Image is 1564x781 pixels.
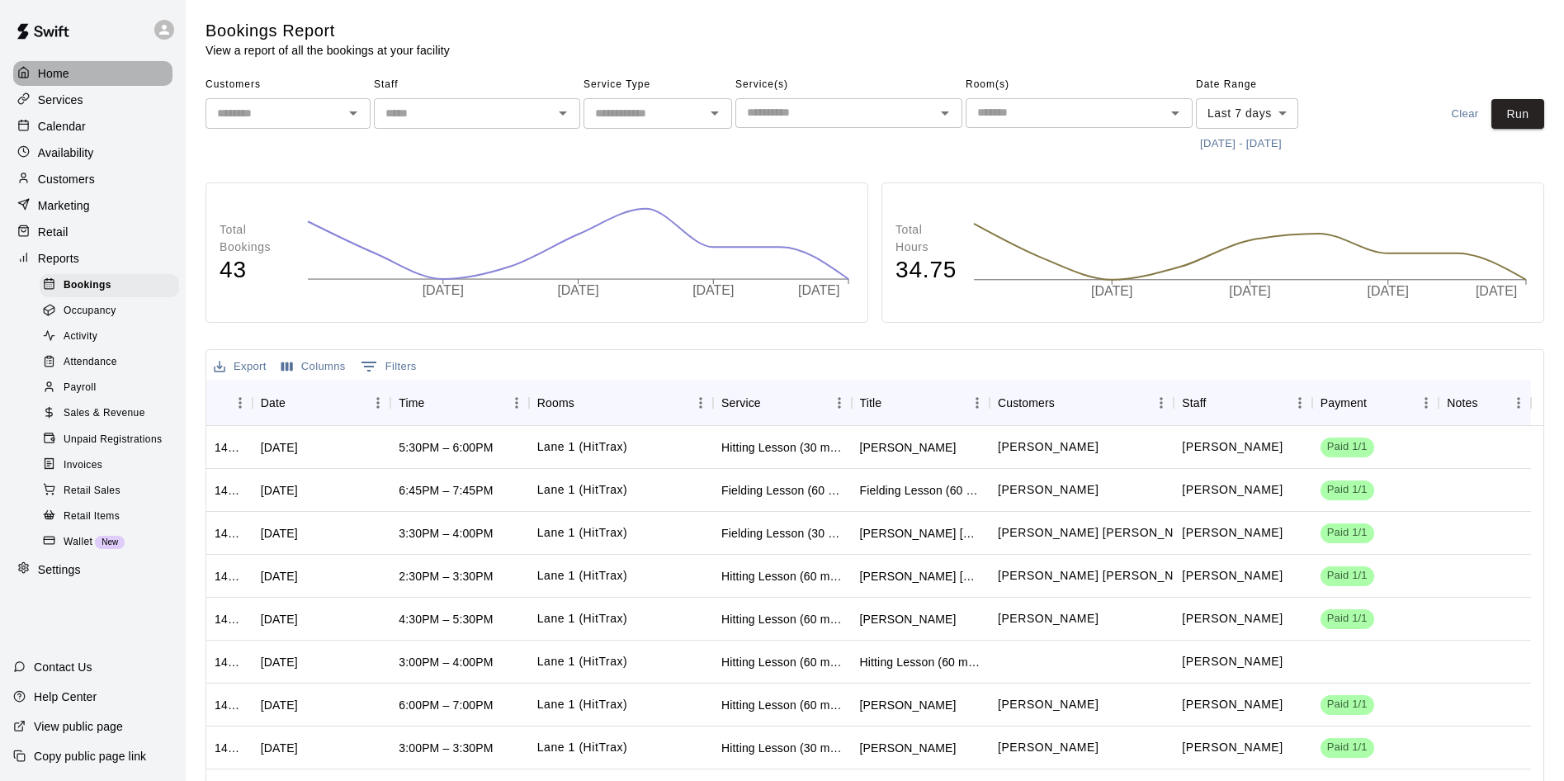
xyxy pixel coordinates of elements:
[40,376,186,401] a: Payroll
[584,72,732,98] span: Service Type
[721,697,843,713] div: Hitting Lesson (60 min)- Eric Opelski
[895,256,957,285] h4: 34.75
[1182,438,1283,456] p: Eric Opelski
[529,380,713,426] div: Rooms
[40,504,186,529] a: Retail Items
[40,452,186,478] a: Invoices
[1207,391,1230,414] button: Sort
[40,401,186,427] a: Sales & Revenue
[574,391,598,414] button: Sort
[399,740,493,756] div: 3:00PM – 3:30PM
[342,102,365,125] button: Open
[895,221,957,256] p: Total Hours
[286,391,309,414] button: Sort
[357,353,421,380] button: Show filters
[253,380,390,426] div: Date
[860,697,957,713] div: Violet Vega
[64,405,145,422] span: Sales & Revenue
[998,739,1099,756] p: Dalton Greene
[537,481,628,499] p: Lane 1 (HitTrax)
[38,65,69,82] p: Home
[399,654,493,670] div: 3:00PM – 4:00PM
[1182,481,1283,499] p: Eric Opelski
[64,329,97,345] span: Activity
[827,390,852,415] button: Menu
[1321,439,1374,455] span: Paid 1/1
[38,224,69,240] p: Retail
[206,20,450,42] h5: Bookings Report
[40,351,179,374] div: Attendance
[1476,285,1517,299] tspan: [DATE]
[261,654,298,670] div: Thu, Sep 18, 2025
[40,480,179,503] div: Retail Sales
[688,390,713,415] button: Menu
[965,390,990,415] button: Menu
[215,525,244,542] div: 1431831
[38,250,79,267] p: Reports
[721,525,843,542] div: Fielding Lesson (30 min)- Eric Opelski
[799,283,840,297] tspan: [DATE]
[1182,524,1283,542] p: Eric Opelski
[13,557,172,582] div: Settings
[210,354,271,380] button: Export
[399,525,493,542] div: 3:30PM – 4:00PM
[933,102,957,125] button: Open
[998,524,1203,542] p: Wells Payne
[34,659,92,675] p: Contact Us
[693,283,735,297] tspan: [DATE]
[366,390,390,415] button: Menu
[1229,285,1270,299] tspan: [DATE]
[40,505,179,528] div: Retail Items
[721,482,843,499] div: Fielding Lesson (60 min)- Eric Opelski
[860,525,981,542] div: Wells Payne
[40,324,186,350] a: Activity
[860,439,957,456] div: Samuel Gorman
[860,654,981,670] div: Hitting Lesson (60 min)- Eric Opelski
[40,274,179,297] div: Bookings
[38,171,95,187] p: Customers
[966,72,1193,98] span: Room(s)
[261,568,298,585] div: Wed, Sep 17, 2025
[215,740,244,756] div: 1429210
[215,611,244,627] div: 1431430
[38,144,94,161] p: Availability
[761,391,784,414] button: Sort
[40,376,179,400] div: Payroll
[215,439,244,456] div: 1437938
[13,167,172,192] a: Customers
[1182,696,1283,713] p: Eric Opelski
[40,428,179,452] div: Unpaid Registrations
[1321,611,1374,627] span: Paid 1/1
[1196,98,1298,129] div: Last 7 days
[13,61,172,86] div: Home
[40,402,179,425] div: Sales & Revenue
[537,567,628,585] p: Lane 1 (HitTrax)
[1367,391,1390,414] button: Sort
[1439,380,1531,426] div: Notes
[261,611,298,627] div: Wed, Sep 17, 2025
[64,534,92,551] span: Wallet
[64,277,111,294] span: Bookings
[1491,99,1544,130] button: Run
[64,483,120,499] span: Retail Sales
[374,72,580,98] span: Staff
[998,567,1203,585] p: Wells Payne
[399,439,493,456] div: 5:30PM – 6:00PM
[721,380,761,426] div: Service
[220,221,291,256] p: Total Bookings
[277,354,350,380] button: Select columns
[64,509,120,525] span: Retail Items
[40,325,179,348] div: Activity
[215,391,238,414] button: Sort
[13,246,172,271] div: Reports
[721,740,843,756] div: Hitting Lesson (30 min)- Eric Opelski
[721,611,843,627] div: Hitting Lesson (60 min)- Eric Opelski
[1439,99,1491,130] button: Clear
[852,380,990,426] div: Title
[261,380,286,426] div: Date
[261,482,298,499] div: Thu, Sep 18, 2025
[537,739,628,756] p: Lane 1 (HitTrax)
[998,481,1099,499] p: Jeremy Hardwick
[220,256,291,285] h4: 43
[13,88,172,112] div: Services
